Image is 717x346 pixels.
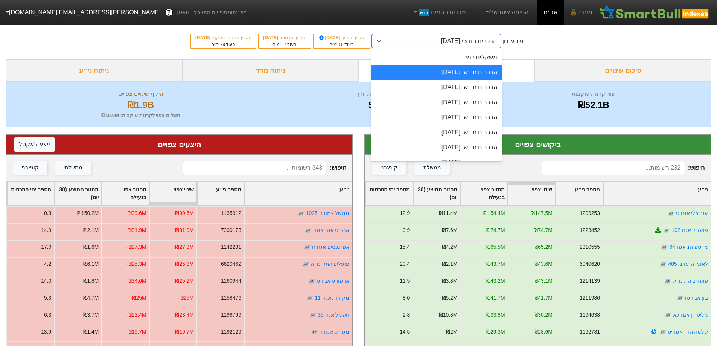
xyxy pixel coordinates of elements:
[371,80,502,95] div: הרכבים חודשי [DATE]
[371,65,502,80] div: הרכבים חודשי [DATE]
[535,59,711,82] div: סיכום שינויים
[262,41,307,48] div: בעוד ימים
[83,243,99,251] div: ₪1.6M
[41,328,51,336] div: 13.9
[245,182,352,205] div: Toggle SortBy
[7,182,54,205] div: Toggle SortBy
[371,155,502,170] div: הרכבים חודשי [DATE]
[126,260,146,268] div: -₪25.3M
[167,8,171,18] span: ?
[221,328,241,336] div: 1192129
[402,226,409,234] div: 9.9
[83,260,99,268] div: ₪6.1M
[182,59,359,82] div: ניתוח מדד
[676,210,708,216] a: עזריאלי אגח ט
[441,294,457,302] div: ₪5.2M
[534,277,553,285] div: ₪43.1M
[419,9,429,16] span: חדש
[685,295,708,301] a: בזן אגח טו
[661,244,668,251] img: tase link
[534,311,553,319] div: ₪30.2M
[669,244,708,250] a: מז טפ הנ אגח 64
[667,210,674,217] img: tase link
[534,294,553,302] div: ₪41.7M
[673,312,708,318] a: מליסרון אגח כא
[270,90,481,98] div: מספר ניירות ערך
[44,209,51,217] div: 0.3
[220,42,225,47] span: 29
[381,164,397,172] div: קונצרני
[317,41,366,48] div: בעוד ימים
[371,50,502,65] div: משקלים יומי
[603,182,711,205] div: Toggle SortBy
[579,328,600,336] div: 1192731
[366,182,413,205] div: Toggle SortBy
[556,182,602,205] div: Toggle SortBy
[6,59,182,82] div: ניתוח ני״ע
[579,277,600,285] div: 1214139
[308,277,315,285] img: tase link
[486,90,702,98] div: שווי קרנות עוקבות
[531,209,552,217] div: ₪147.5M
[486,294,505,302] div: ₪41.7M
[195,35,212,40] span: [DATE]
[44,260,51,268] div: 4.2
[315,295,349,301] a: מקורות אגח 11
[221,243,241,251] div: 1142231
[297,210,305,217] img: tase link
[41,277,51,285] div: 14.0
[508,182,555,205] div: Toggle SortBy
[302,261,309,268] img: tase link
[400,277,410,285] div: 11.5
[400,260,410,268] div: 20.4
[174,277,194,285] div: -₪25.2M
[542,161,685,175] input: 232 רשומות...
[359,59,535,82] div: ביקושים והיצעים צפויים
[486,226,505,234] div: ₪74.7M
[221,260,241,268] div: 6620462
[183,161,326,175] input: 343 רשומות...
[126,209,146,217] div: -₪39.6M
[441,226,457,234] div: ₪7.6M
[371,140,502,155] div: הרכבים חודשי [DATE]
[668,261,708,267] a: לאומי התח נד405
[174,260,194,268] div: -₪25.3M
[438,209,457,217] div: ₪11.4M
[262,34,307,41] div: תאריך פרסום :
[313,227,350,233] a: אנלייט אנר אגחו
[64,164,82,172] div: ממשלתי
[270,98,481,112] div: 575
[446,328,457,336] div: ₪2M
[438,311,457,319] div: ₪10.8M
[309,311,317,319] img: tase link
[664,277,671,285] img: tase link
[667,329,708,335] a: שלמה החז אגח יט
[263,35,279,40] span: [DATE]
[15,98,266,112] div: ₪1.9B
[676,294,684,302] img: tase link
[486,311,505,319] div: ₪33.8M
[502,37,523,45] div: סוג עדכון
[318,35,341,40] span: [DATE]
[534,328,553,336] div: ₪28.6M
[534,260,553,268] div: ₪43.6M
[317,34,366,41] div: תאריך קובע :
[319,329,350,335] a: מגוריט אגח ה
[306,210,350,216] a: ממשל צמודה 1025
[195,34,252,41] div: תאריך כניסה לתוקף :
[126,226,146,234] div: -₪31.9M
[303,244,311,251] img: tase link
[15,112,266,119] div: תשלום צפוי לקרנות עוקבות : ₪19.9M
[197,182,244,205] div: Toggle SortBy
[441,277,457,285] div: ₪3.8M
[41,226,51,234] div: 14.9
[441,243,457,251] div: ₪4.2M
[441,37,497,46] div: הרכבים חודשי [DATE]
[534,243,553,251] div: ₪65.2M
[481,5,531,20] a: הסימולציות שלי
[83,328,99,336] div: ₪1.4M
[317,278,350,284] a: ארפורט אגח ט
[177,9,246,16] span: לפי נתוני סוף יום מתאריך [DATE]
[77,209,99,217] div: ₪150.2M
[130,294,146,302] div: -₪25M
